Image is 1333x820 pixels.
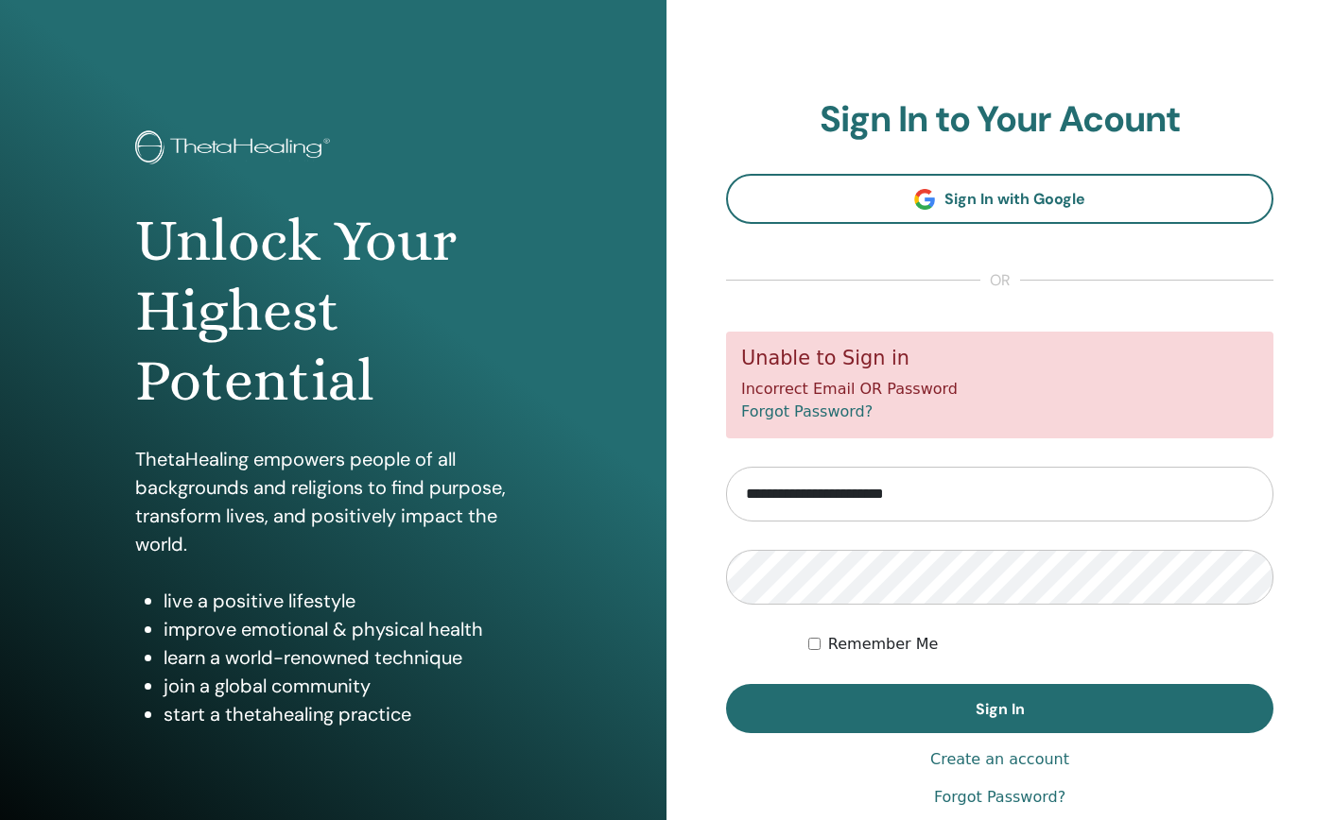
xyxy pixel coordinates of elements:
[726,174,1273,224] a: Sign In with Google
[828,633,939,656] label: Remember Me
[164,700,532,728] li: start a thetahealing practice
[726,684,1273,733] button: Sign In
[808,633,1273,656] div: Keep me authenticated indefinitely or until I manually logout
[164,615,532,643] li: improve emotional & physical health
[930,748,1069,771] a: Create an account
[934,786,1065,809] a: Forgot Password?
[741,347,1258,370] h5: Unable to Sign in
[944,189,1085,209] span: Sign In with Google
[135,445,532,558] p: ThetaHealing empowers people of all backgrounds and religions to find purpose, transform lives, a...
[741,402,873,420] a: Forgot Password?
[726,332,1273,438] div: Incorrect Email OR Password
[135,206,532,417] h1: Unlock Your Highest Potential
[980,269,1020,292] span: or
[976,699,1025,719] span: Sign In
[164,643,532,672] li: learn a world-renowned technique
[726,98,1273,142] h2: Sign In to Your Acount
[164,672,532,700] li: join a global community
[164,587,532,615] li: live a positive lifestyle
